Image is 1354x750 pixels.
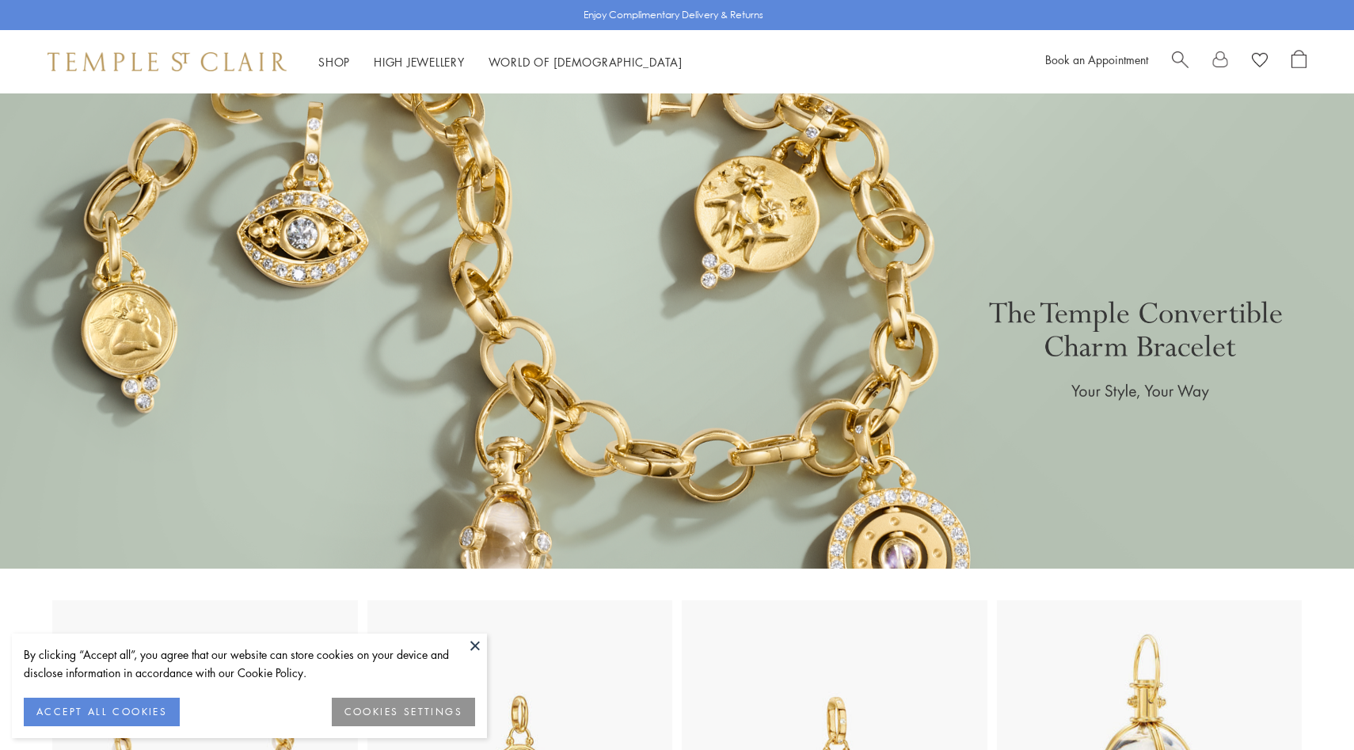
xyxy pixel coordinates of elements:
a: Search [1172,50,1189,74]
iframe: Gorgias live chat messenger [1275,676,1338,734]
a: High JewelleryHigh Jewellery [374,54,465,70]
div: By clicking “Accept all”, you agree that our website can store cookies on your device and disclos... [24,645,475,682]
a: ShopShop [318,54,350,70]
a: World of [DEMOGRAPHIC_DATA]World of [DEMOGRAPHIC_DATA] [489,54,683,70]
a: View Wishlist [1252,50,1268,74]
nav: Main navigation [318,52,683,72]
a: Open Shopping Bag [1291,50,1306,74]
button: COOKIES SETTINGS [332,698,475,726]
button: ACCEPT ALL COOKIES [24,698,180,726]
p: Enjoy Complimentary Delivery & Returns [584,7,763,23]
img: Temple St. Clair [48,52,287,71]
a: Book an Appointment [1045,51,1148,67]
